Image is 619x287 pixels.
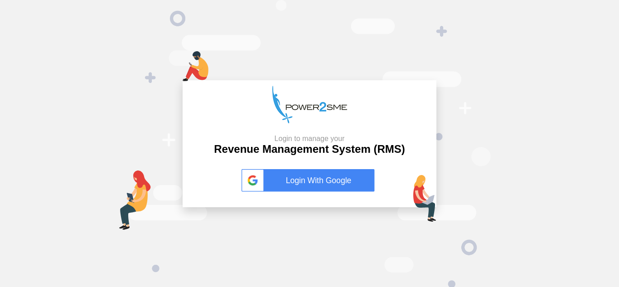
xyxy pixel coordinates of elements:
[239,160,380,201] button: Login With Google
[242,169,377,192] a: Login With Google
[413,175,436,222] img: lap-login.png
[214,134,405,156] h2: Revenue Management System (RMS)
[183,51,208,81] img: mob-login.png
[272,86,347,123] img: p2s_logo.png
[214,134,405,143] small: Login to manage your
[119,170,151,230] img: tab-login.png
